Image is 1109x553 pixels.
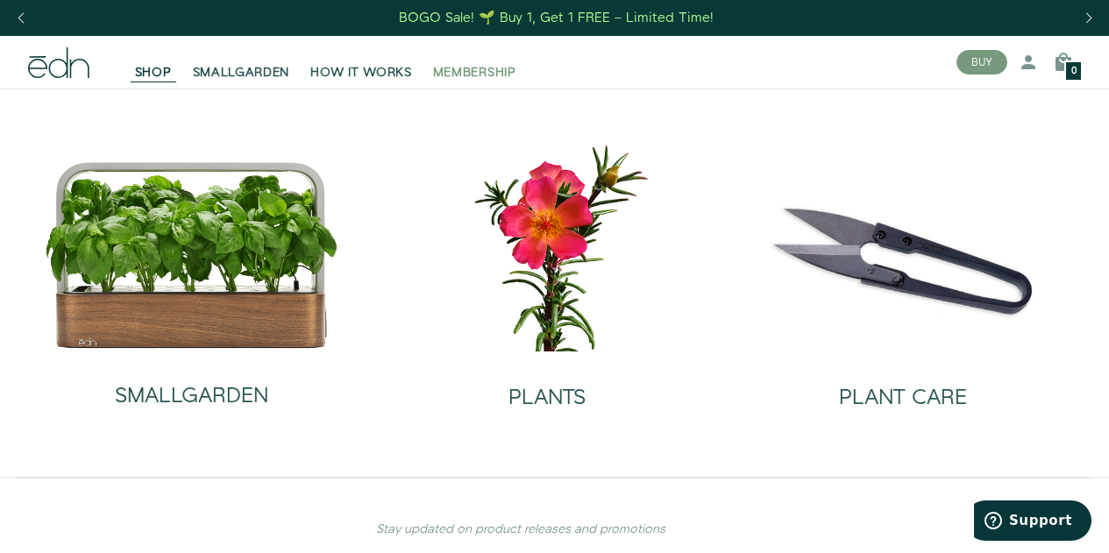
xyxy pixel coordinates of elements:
a: SMALLGARDEN [45,350,339,422]
a: MEMBERSHIP [423,43,527,82]
a: BOGO Sale! 🌱 Buy 1, Get 1 FREE – Limited Time! [397,4,715,32]
a: SHOP [124,43,182,82]
a: PLANT CARE [739,351,1067,423]
div: BOGO Sale! 🌱 Buy 1, Get 1 FREE – Limited Time! [399,9,714,27]
h2: SMALLGARDEN [115,385,268,408]
h2: PLANT CARE [839,386,967,409]
em: Stay updated on product releases and promotions [376,521,665,538]
a: SMALLGARDEN [182,43,301,82]
span: SMALLGARDEN [193,64,290,82]
iframe: Opens a widget where you can find more information [974,500,1091,544]
a: PLANTS [384,351,712,423]
button: BUY [956,50,1007,74]
span: SHOP [135,64,172,82]
span: MEMBERSHIP [433,64,516,82]
span: 0 [1071,67,1077,76]
h2: PLANTS [508,386,586,409]
span: HOW IT WORKS [310,64,411,82]
a: HOW IT WORKS [300,43,422,82]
